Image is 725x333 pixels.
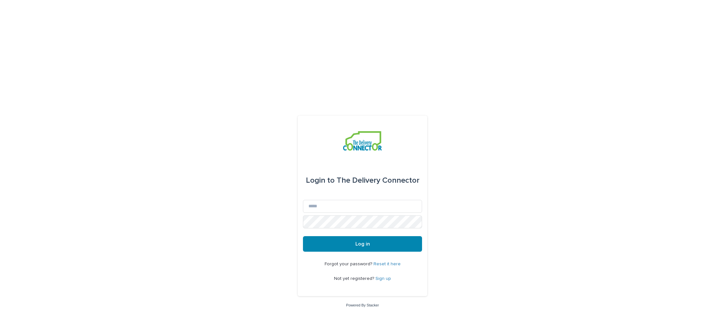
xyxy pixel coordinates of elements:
span: Log in [355,241,370,247]
img: aCWQmA6OSGG0Kwt8cj3c [343,131,382,151]
div: The Delivery Connector [306,171,419,189]
span: Not yet registered? [334,276,375,281]
a: Powered By Stacker [346,303,379,307]
a: Sign up [375,276,391,281]
button: Log in [303,236,422,252]
span: Login to [306,177,335,184]
span: Forgot your password? [325,262,374,266]
a: Reset it here [374,262,401,266]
